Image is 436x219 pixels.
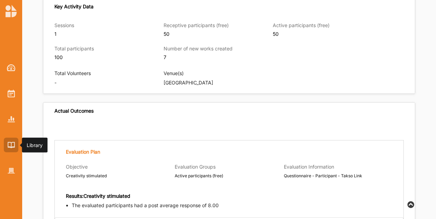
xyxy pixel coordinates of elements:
a: Activities [4,86,18,101]
h3: Number of new works created [164,46,267,52]
div: 1 [54,31,158,37]
h3: Sessions [54,22,158,29]
img: Organisation [8,168,15,174]
img: Library [8,142,15,148]
div: 7 [164,54,267,60]
h3: Active participants (free) [273,22,376,29]
a: Organisation [4,163,18,178]
label: Venue(s) [164,70,184,77]
img: logo [6,5,17,17]
li: The evaluated participants had a post average response of 8.00 [72,202,403,209]
div: Key Activity Data [54,3,94,10]
img: Activities [8,90,15,97]
p: - [54,79,164,86]
a: Reports [4,112,18,127]
img: Dashboard [7,64,16,71]
div: 100 [54,54,158,60]
img: Reports [8,116,15,122]
label: Total Volunteers [54,70,91,77]
h3: Total participants [54,46,158,52]
span: Evaluation Groups [175,164,216,170]
div: 50 [273,31,376,37]
span: Creativity stimulated [66,173,164,179]
a: Dashboard [4,60,18,75]
h3: Receptive participants (free) [164,22,267,29]
label: Evaluation Plan [66,149,100,155]
div: Actual Outcomes [54,108,94,114]
span: Objective [66,164,88,170]
span: Evaluation Information [284,164,334,170]
div: 50 [164,31,267,37]
span: Questionnaire - Participant - Takso Link [284,173,362,178]
a: Library [4,138,18,152]
div: Library [27,141,43,148]
label: Results: Creativity stimulated [66,193,130,200]
div: [GEOGRAPHIC_DATA] [164,79,273,86]
span: Active participants (free) [175,173,272,179]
